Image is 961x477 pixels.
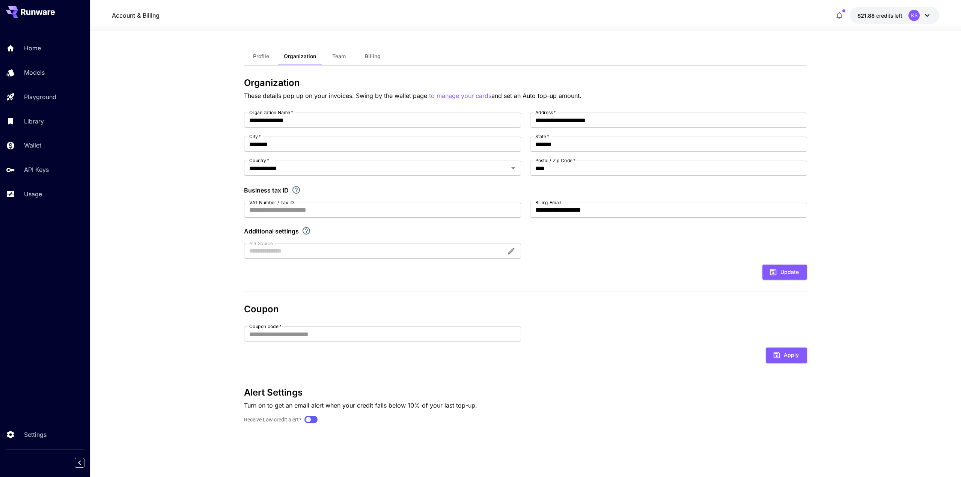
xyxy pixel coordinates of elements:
[244,387,807,398] h3: Alert Settings
[24,141,41,150] p: Wallet
[535,199,561,206] label: Billing Email
[244,227,299,236] p: Additional settings
[24,165,49,174] p: API Keys
[244,92,429,99] span: These details pop up on your invoices. Swing by the wallet page
[365,53,381,60] span: Billing
[535,133,549,140] label: State
[249,323,282,330] label: Coupon code
[253,53,269,60] span: Profile
[244,78,807,88] h3: Organization
[535,157,575,164] label: Postal / Zip Code
[24,430,47,439] p: Settings
[24,68,45,77] p: Models
[850,7,939,24] button: $21.8794KS
[24,44,41,53] p: Home
[766,348,807,363] button: Apply
[508,163,518,173] button: Open
[244,416,301,424] label: Receive Low credit alert?
[249,240,273,247] label: AIR Source
[244,186,289,195] p: Business tax ID
[535,109,556,116] label: Address
[249,157,269,164] label: Country
[80,456,90,469] div: Collapse sidebar
[244,401,807,410] p: Turn on to get an email alert when your credit falls below 10% of your last top-up.
[332,53,346,60] span: Team
[876,12,902,19] span: credits left
[24,117,44,126] p: Library
[112,11,160,20] nav: breadcrumb
[284,53,316,60] span: Organization
[249,199,294,206] label: VAT Number / Tax ID
[292,185,301,194] svg: If you are a business tax registrant, please enter your business tax ID here.
[249,133,261,140] label: City
[429,91,491,101] button: to manage your cards
[302,226,311,235] svg: Explore additional customization settings
[24,190,42,199] p: Usage
[857,12,902,20] div: $21.8794
[249,109,293,116] label: Organization Name
[244,304,807,314] h3: Coupon
[75,458,84,468] button: Collapse sidebar
[112,11,160,20] a: Account & Billing
[908,10,920,21] div: KS
[857,12,876,19] span: $21.88
[491,92,581,99] span: and set an Auto top-up amount.
[762,265,807,280] button: Update
[24,92,56,101] p: Playground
